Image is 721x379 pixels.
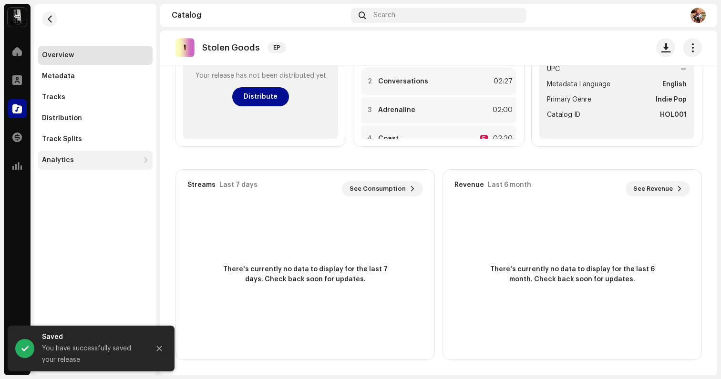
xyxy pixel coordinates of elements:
div: Tracks [42,93,65,101]
div: Overview [42,51,74,59]
div: You have successfully saved your release [42,343,142,366]
div: 02:20 [492,133,513,144]
div: Revenue [454,181,484,189]
button: See Revenue [626,181,690,196]
strong: Adrenaline [378,106,415,114]
re-m-nav-item: Metadata [38,67,153,86]
button: Close [150,339,169,358]
div: Analytics [42,156,74,164]
re-m-nav-dropdown: Analytics [38,151,153,170]
span: There's currently no data to display for the last 6 month. Check back soon for updates. [486,265,658,285]
strong: HOL001 [660,109,687,121]
button: See Consumption [342,181,423,196]
span: Catalog ID [547,109,580,121]
re-m-nav-item: Overview [38,46,153,65]
div: Saved [42,331,142,343]
div: Metadata [42,72,75,80]
div: E [480,135,488,143]
div: Catalog [172,11,347,19]
re-m-nav-item: Track Splits [38,130,153,149]
span: See Consumption [350,179,406,198]
img: f3af6269-2eb4-4aa2-a929-7ed8662fbda1 [690,8,706,23]
div: Distribution [42,114,82,122]
p: Stolen Goods [202,43,260,53]
div: Last 6 month [488,181,531,189]
re-m-nav-item: Tracks [38,88,153,107]
re-m-nav-item: Distribution [38,109,153,128]
span: There's currently no data to display for the last 7 days. Check back soon for updates. [219,265,391,285]
div: Streams [187,181,216,189]
div: Track Splits [42,135,82,143]
span: EP [268,42,286,53]
strong: Coast [378,135,399,143]
span: See Revenue [633,179,673,198]
img: ef728def-cc4e-463b-a9ca-792c5ca7ad19 [175,38,195,57]
img: 28cd5e4f-d8b3-4e3e-9048-38ae6d8d791a [8,8,27,27]
span: Search [373,11,395,19]
div: Last 7 days [219,181,257,189]
div: 02:00 [492,104,513,116]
